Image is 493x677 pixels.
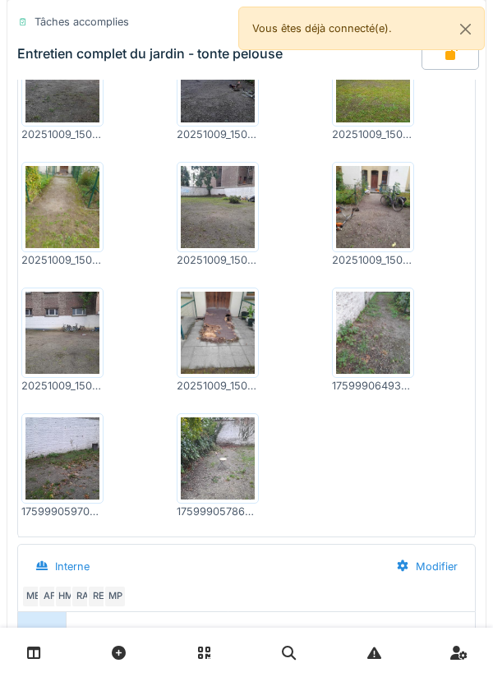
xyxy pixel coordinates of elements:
[382,551,472,582] div: Modifier
[104,585,127,608] div: MP
[87,585,110,608] div: RE
[55,559,90,574] div: Interne
[332,378,414,394] div: 17599906493017057777119243030201.jpg
[25,40,99,122] img: 61g06gzloyol3f44lfr9bfjiasrt
[54,585,77,608] div: HM
[181,166,255,248] img: ksponc5xegwqtrnxf22ez4y0yi6f
[177,252,259,268] div: 20251009_150205.jpg
[25,166,99,248] img: zz6wjfqqfsfhcfvkpu16rb0c02nt
[336,292,410,374] img: ueck0xjsy168qy93v15lyfbnh1hu
[181,417,255,500] img: gnw62g2dxc199vmb3076t06j3b41
[71,585,94,608] div: RA
[336,166,410,248] img: q9gmx4fxhysu1sep3omas1vrigyr
[21,252,104,268] div: 20251009_150107.jpg
[21,585,44,608] div: ME
[336,40,410,122] img: 2esfpyzx1e6ay686tls8e9d0klk3
[21,378,104,394] div: 20251009_150145.jpg
[21,504,104,519] div: 17599905970697033244263902146428.jpg
[25,417,99,500] img: pxd74lfz158a4ch7hdo0zd2j4vah
[181,292,255,374] img: j9s19hlq1rr8pduwz8it9d25vab9
[238,7,485,50] div: Vous êtes déjà connecté(e).
[177,378,259,394] div: 20251009_150118.jpg
[38,585,61,608] div: AF
[25,292,99,374] img: ucj0dtv3lihsn9ff2has6zmnss1y
[332,127,414,142] div: 20251009_150058.jpg
[181,40,255,122] img: pmuf3zi3bavii8sszxymkb10oe1e
[177,127,259,142] div: 20251009_150344.jpg
[35,14,129,30] div: Tâches accomplies
[17,46,283,62] div: Entretien complet du jardin - tonte pelouse
[177,504,259,519] div: 17599905786791758739946747338719.jpg
[332,252,414,268] div: 20251009_150155.jpg
[447,7,484,51] button: Close
[21,127,104,142] div: 20251009_150411.jpg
